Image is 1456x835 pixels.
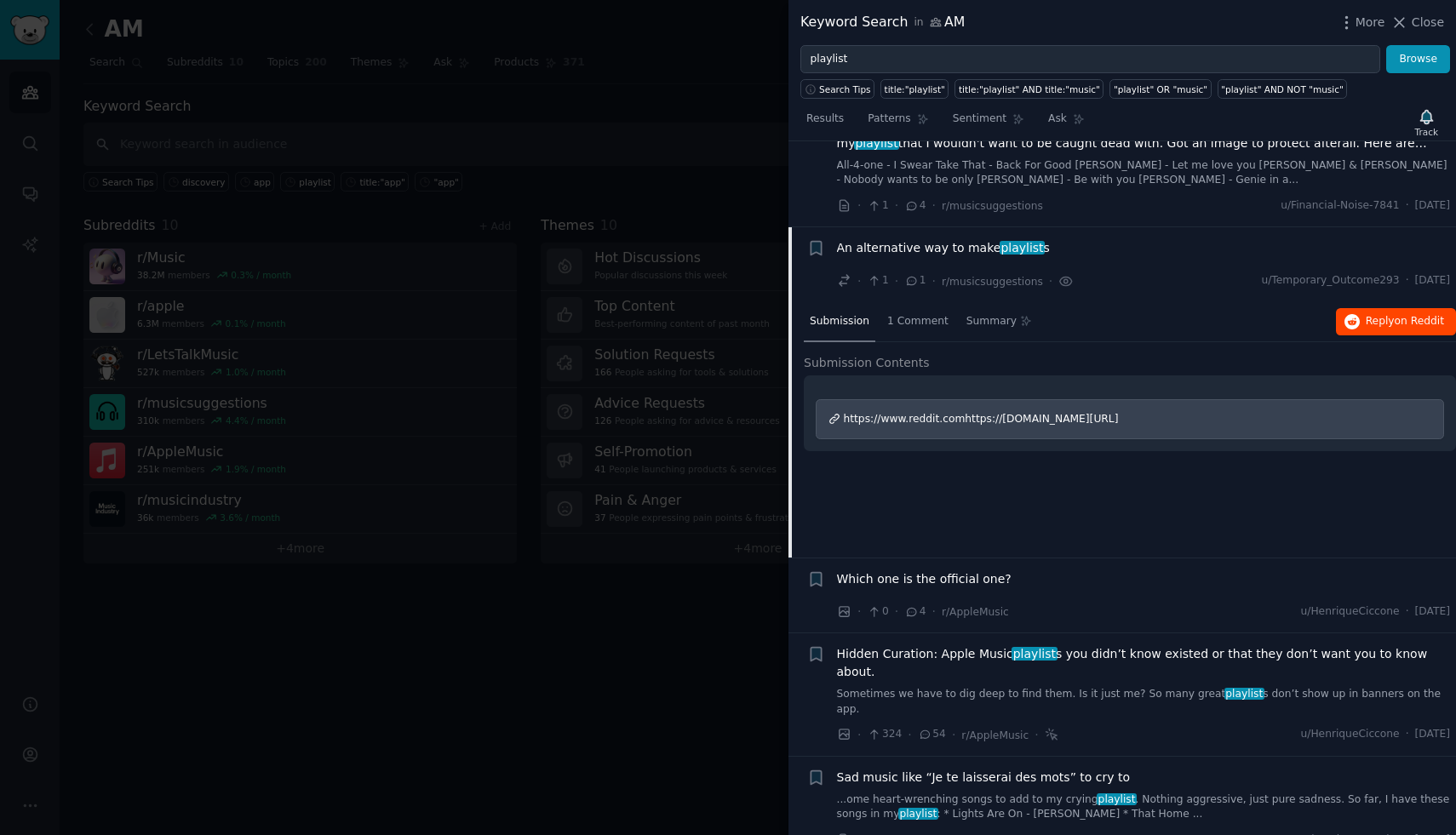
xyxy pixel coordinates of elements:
span: 1 [867,273,888,289]
span: Submission [810,314,869,329]
a: title:"playlist" AND title:"music" [954,79,1103,99]
span: · [857,197,861,214]
span: playlist [854,136,900,150]
a: Sometimes we have to dig deep to find them. Is it just me? So many greatplaylists don’t show up i... [837,687,1451,717]
span: 4 [904,604,926,620]
div: Keyword Search AM [800,12,965,33]
span: playlist [898,808,938,820]
div: "playlist" AND NOT "music" [1221,83,1344,95]
span: Summary [966,314,1017,329]
span: [DATE] [1415,273,1450,289]
a: Ask [1042,106,1091,140]
button: Track [1409,105,1444,140]
input: Try a keyword related to your business [800,45,1380,74]
span: 4 [904,198,926,214]
span: https://www.reddit.comhttps://[DOMAIN_NAME][URL] [844,413,1119,425]
a: An alternative way to makeplaylists [837,239,1050,257]
span: · [908,726,911,744]
span: Ask [1048,112,1067,127]
button: Browse [1386,45,1450,74]
span: · [1035,726,1038,744]
span: 1 [867,198,888,214]
span: on Reddit [1395,315,1444,327]
span: Submission Contents [804,354,930,372]
span: · [857,726,861,744]
a: All-4-one - I Swear Take That - Back For Good [PERSON_NAME] - Let me love you [PERSON_NAME] & [PE... [837,158,1451,188]
a: ...ome heart-wrenching songs to add to my cryingplaylist. Nothing aggressive, just pure sadness. ... [837,792,1451,822]
span: 1 Comment [887,314,949,329]
span: More [1356,14,1385,31]
div: "playlist" OR "music" [1114,83,1207,95]
span: [DATE] [1415,198,1450,214]
a: Hidden Curation: Apple Musicplaylists you didn’t know existed or that they don’t want you to know... [837,645,1451,681]
span: playlist [1097,793,1137,805]
span: · [1406,604,1409,620]
span: u/Temporary_Outcome293 [1261,273,1399,289]
span: An alternative way to make s [837,239,1050,257]
span: · [895,603,898,621]
span: r/AppleMusic [961,729,1029,741]
span: 0 [867,604,888,620]
a: Results [800,106,850,140]
a: Patterns [862,106,934,140]
span: · [932,197,936,214]
span: · [857,603,861,621]
span: · [895,272,898,290]
span: · [857,272,861,290]
span: u/HenriqueCiccone [1301,604,1400,620]
span: Search Tips [819,83,871,95]
span: [DATE] [1415,604,1450,620]
span: Sentiment [953,112,1006,127]
span: 324 [867,727,902,742]
button: Search Tips [800,79,874,99]
span: playlist [1224,688,1264,700]
a: Sentiment [947,106,1030,140]
span: 54 [918,727,946,742]
span: · [932,603,936,621]
span: Results [806,112,844,127]
a: https://www.reddit.comhttps://[DOMAIN_NAME][URL] [816,399,1444,440]
span: r/musicsuggestions [942,200,1043,212]
div: title:"playlist" AND title:"music" [959,83,1100,95]
span: 1 [904,273,926,289]
span: r/AppleMusic [942,606,1009,618]
span: [DATE] [1415,727,1450,742]
span: Patterns [868,112,910,127]
span: · [1406,727,1409,742]
a: Sad music like “Je te laisserai des mots” to cry to [837,769,1131,786]
button: More [1338,14,1385,31]
div: Track [1415,126,1438,138]
span: u/Financial-Noise-7841 [1281,198,1400,214]
span: · [1406,198,1409,214]
span: · [932,272,936,290]
span: · [1406,273,1409,289]
span: u/HenriqueCiccone [1301,727,1400,742]
a: "playlist" OR "music" [1109,79,1211,99]
span: Close [1412,14,1444,31]
button: Replyon Reddit [1336,308,1456,335]
span: Reply [1366,314,1444,329]
span: playlist [1012,647,1058,661]
span: r/musicsuggestions [942,276,1043,288]
span: playlist [1000,241,1046,255]
span: Hidden Curation: Apple Music s you didn’t know existed or that they don’t want you to know about. [837,645,1451,681]
span: · [952,726,955,744]
button: Close [1390,14,1444,31]
a: "playlist" AND NOT "music" [1218,79,1348,99]
span: · [895,197,898,214]
span: · [1049,272,1052,290]
a: Which one is the official one? [837,570,1012,588]
span: in [914,15,923,31]
div: title:"playlist" [885,83,945,95]
a: title:"playlist" [880,79,949,99]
